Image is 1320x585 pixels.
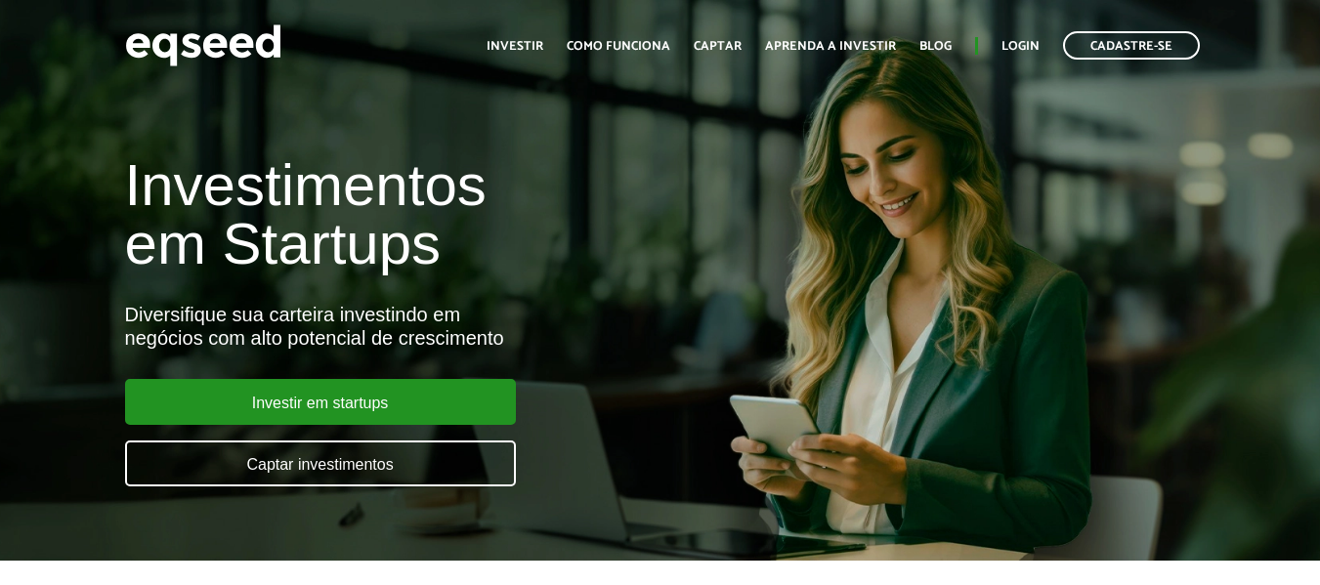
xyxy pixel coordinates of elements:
[765,40,896,53] a: Aprenda a investir
[1001,40,1040,53] a: Login
[125,440,516,486] a: Captar investimentos
[125,303,756,350] div: Diversifique sua carteira investindo em negócios com alto potencial de crescimento
[694,40,742,53] a: Captar
[919,40,952,53] a: Blog
[125,379,516,425] a: Investir em startups
[125,20,281,71] img: EqSeed
[487,40,543,53] a: Investir
[1063,31,1200,60] a: Cadastre-se
[567,40,670,53] a: Como funciona
[125,156,756,273] h1: Investimentos em Startups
